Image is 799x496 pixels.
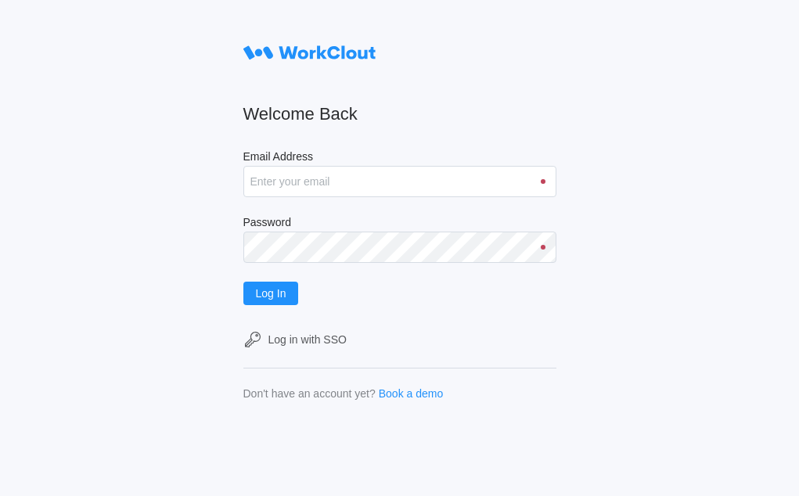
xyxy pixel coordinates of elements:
[243,150,556,166] label: Email Address
[379,387,444,400] a: Book a demo
[243,282,299,305] button: Log In
[243,216,556,232] label: Password
[243,166,556,197] input: Enter your email
[243,387,376,400] div: Don't have an account yet?
[256,288,286,299] span: Log In
[243,330,556,349] a: Log in with SSO
[268,333,347,346] div: Log in with SSO
[243,103,556,125] h2: Welcome Back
